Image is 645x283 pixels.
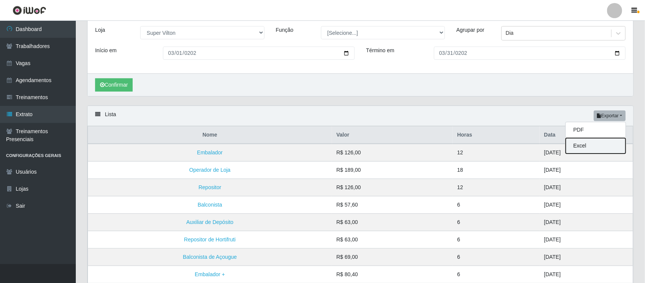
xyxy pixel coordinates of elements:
button: Exportar [594,110,626,121]
a: Repositor de Hortifruti [184,236,236,243]
td: R$ 189,00 [332,162,453,179]
td: [DATE] [540,231,633,249]
a: Repositor [199,184,221,190]
td: 12 [453,144,540,162]
th: Valor [332,126,453,144]
button: Excel [566,138,626,154]
td: 18 [453,162,540,179]
th: Data [540,126,633,144]
a: Balconista [198,202,222,208]
label: Término em [366,47,395,54]
label: Início em [95,47,117,54]
label: Função [276,26,294,34]
td: 12 [453,179,540,196]
button: Confirmar [95,78,133,92]
input: 00/00/0000 [434,47,626,60]
td: R$ 126,00 [332,179,453,196]
th: Horas [453,126,540,144]
th: Nome [88,126,332,144]
a: Balconista de Açougue [183,254,237,260]
td: R$ 63,00 [332,214,453,231]
td: [DATE] [540,249,633,266]
td: [DATE] [540,196,633,214]
td: R$ 126,00 [332,144,453,162]
td: [DATE] [540,144,633,162]
input: 00/00/0000 [163,47,355,60]
td: [DATE] [540,162,633,179]
td: R$ 57,60 [332,196,453,214]
img: CoreUI Logo [13,6,46,15]
a: Embalador + [195,271,225,277]
td: R$ 69,00 [332,249,453,266]
div: Lista [88,106,633,126]
label: Loja [95,26,105,34]
td: [DATE] [540,179,633,196]
a: Auxiliar de Depósito [186,219,234,225]
td: [DATE] [540,214,633,231]
td: 6 [453,214,540,231]
td: 6 [453,196,540,214]
td: R$ 63,00 [332,231,453,249]
div: Dia [506,30,513,37]
a: Embalador [197,149,223,155]
td: 6 [453,231,540,249]
a: Operador de Loja [189,167,230,173]
button: PDF [566,122,626,138]
td: 6 [453,249,540,266]
label: Agrupar por [456,26,484,34]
